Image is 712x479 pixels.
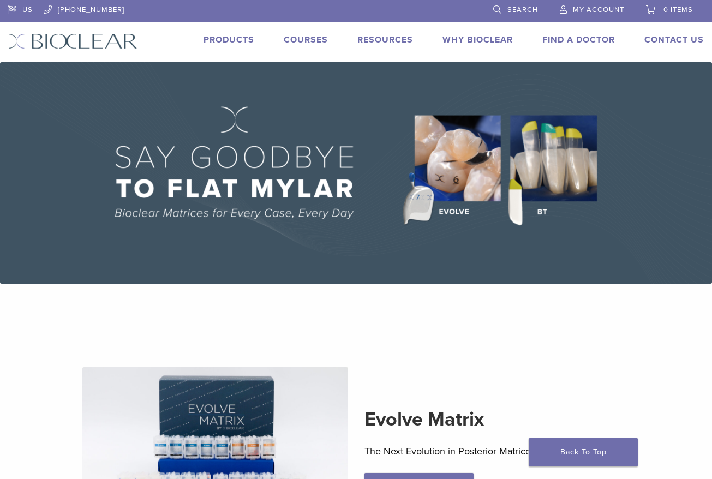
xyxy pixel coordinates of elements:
p: The Next Evolution in Posterior Matrices [364,443,630,459]
a: Contact Us [644,34,704,45]
span: My Account [573,5,624,14]
a: Why Bioclear [442,34,513,45]
img: Bioclear [8,33,137,49]
span: 0 items [663,5,693,14]
span: Search [507,5,538,14]
a: Courses [284,34,328,45]
a: Find A Doctor [542,34,615,45]
a: Back To Top [529,438,638,466]
a: Products [204,34,254,45]
a: Resources [357,34,413,45]
h2: Evolve Matrix [364,406,630,433]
